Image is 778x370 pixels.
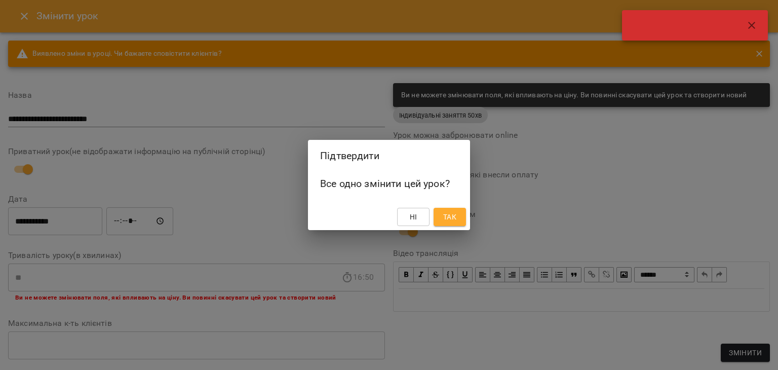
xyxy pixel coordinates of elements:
[397,208,430,226] button: Ні
[434,208,466,226] button: Так
[443,211,456,223] span: Так
[410,211,417,223] span: Ні
[320,148,458,164] h2: Підтвердити
[320,176,458,192] h6: Все одно змінити цей урок?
